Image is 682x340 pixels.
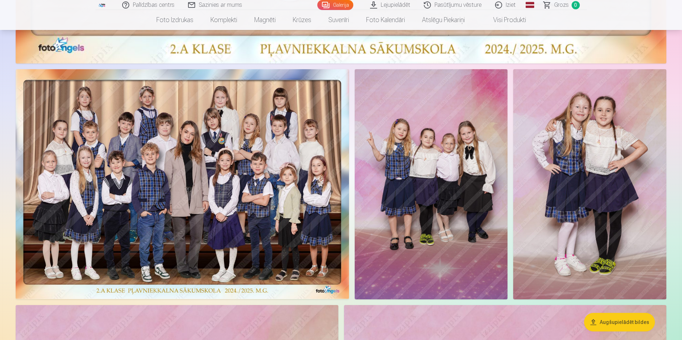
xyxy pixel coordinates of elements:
[358,10,413,30] a: Foto kalendāri
[148,10,202,30] a: Foto izdrukas
[320,10,358,30] a: Suvenīri
[473,10,535,30] a: Visi produkti
[284,10,320,30] a: Krūzes
[202,10,246,30] a: Komplekti
[572,1,580,9] span: 0
[413,10,473,30] a: Atslēgu piekariņi
[246,10,284,30] a: Magnēti
[98,3,106,7] img: /fa1
[554,1,569,9] span: Grozs
[584,313,655,331] button: Augšupielādēt bildes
